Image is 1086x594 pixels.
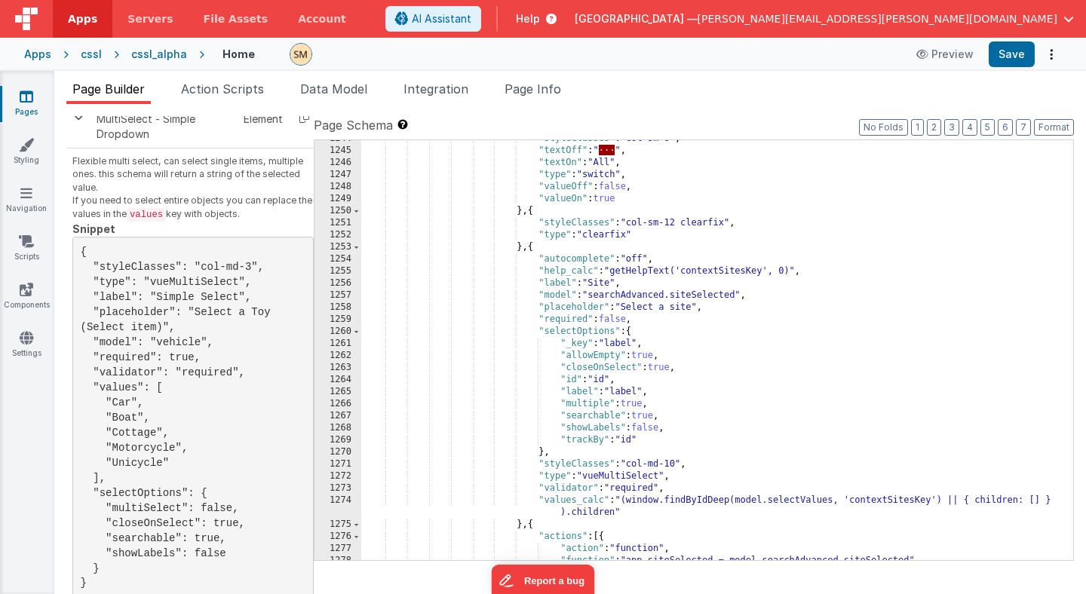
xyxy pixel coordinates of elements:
div: 1250 [314,205,361,217]
div: 1248 [314,181,361,193]
button: Format [1034,119,1074,136]
button: 1 [911,119,924,136]
div: 1251 [314,217,361,229]
span: File Assets [204,11,268,26]
div: 1253 [314,241,361,253]
div: Apps [24,47,51,62]
td: MultiSelect - Simple Dropdown [90,105,238,148]
button: Options [1041,44,1062,65]
span: Integration [403,81,468,96]
span: Page Builder [72,81,145,96]
div: 1270 [314,446,361,458]
div: 1263 [314,362,361,374]
button: Preview [907,42,983,66]
div: 1265 [314,386,361,398]
span: Help [516,11,540,26]
div: 1275 [314,519,361,531]
div: 1268 [314,422,361,434]
div: cssl [81,47,102,62]
img: e9616e60dfe10b317d64a5e98ec8e357 [290,44,311,65]
div: 1264 [314,374,361,386]
div: 1261 [314,338,361,350]
button: 4 [962,119,977,136]
div: 1258 [314,302,361,314]
span: AI Assistant [412,11,471,26]
span: [GEOGRAPHIC_DATA] — [575,11,698,26]
div: 1276 [314,531,361,543]
div: 1267 [314,410,361,422]
div: cssl_alpha [131,47,187,62]
div: 1257 [314,289,361,302]
div: 1255 [314,265,361,277]
div: 1278 [314,555,361,567]
div: 1245 [314,145,361,157]
span: Action Scripts [181,81,264,96]
button: Save [989,41,1035,67]
span: Data Model [300,81,367,96]
div: 1249 [314,193,361,205]
div: 1254 [314,253,361,265]
span: Page Info [505,81,561,96]
h4: Home [222,48,255,60]
div: 1272 [314,470,361,482]
div: 1274 [314,494,361,519]
button: 2 [927,119,941,136]
div: 1260 [314,326,361,338]
div: 1271 [314,458,361,470]
div: 1256 [314,277,361,289]
div: 1262 [314,350,361,362]
button: 3 [944,119,959,136]
div: 1266 [314,398,361,410]
button: 7 [1016,119,1031,136]
div: 1252 [314,229,361,241]
button: [GEOGRAPHIC_DATA] — [PERSON_NAME][EMAIL_ADDRESS][PERSON_NAME][DOMAIN_NAME] [575,11,1074,26]
span: Apps [68,11,97,26]
p: Flexible multi select, can select single items, multiple ones. this schema will return a string o... [72,155,314,194]
code: values [127,208,166,222]
strong: Snippet [72,222,115,235]
td: Element [238,105,289,148]
span: Servers [127,11,173,26]
p: If you need to select entire objects you can replace the values in the key with objects. [72,194,314,222]
button: No Folds [859,119,908,136]
div: 1277 [314,543,361,555]
div: 1269 [314,434,361,446]
button: 6 [998,119,1013,136]
div: 1259 [314,314,361,326]
span: Page Schema [314,116,393,134]
button: AI Assistant [385,6,481,32]
span: [PERSON_NAME][EMAIL_ADDRESS][PERSON_NAME][DOMAIN_NAME] [698,11,1057,26]
div: 1246 [314,157,361,169]
div: 1247 [314,169,361,181]
div: 1273 [314,482,361,494]
button: 5 [980,119,995,136]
